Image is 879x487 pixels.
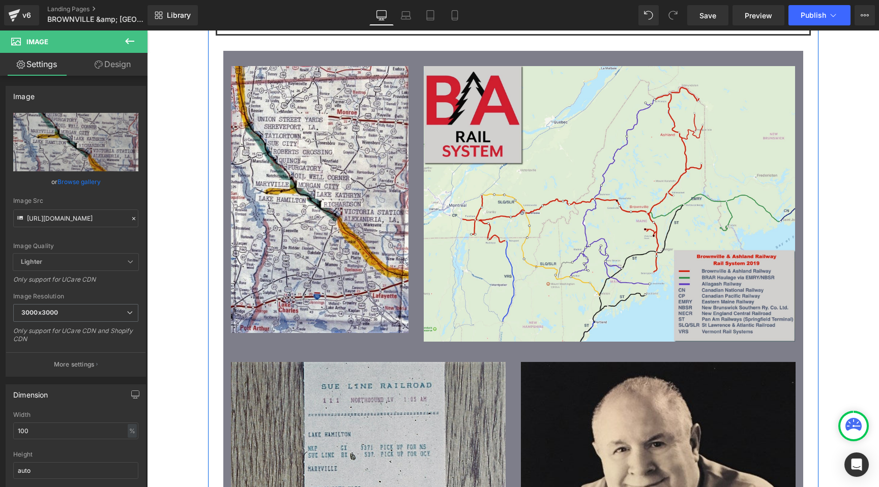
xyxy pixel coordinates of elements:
[57,173,101,191] a: Browse gallery
[788,5,851,25] button: Publish
[13,385,48,399] div: Dimension
[54,360,95,369] p: More settings
[638,5,659,25] button: Undo
[801,11,826,19] span: Publish
[13,411,138,418] div: Width
[26,38,48,46] span: Image
[13,276,138,290] div: Only support for UCare CDN
[13,451,138,458] div: Height
[13,293,138,300] div: Image Resolution
[148,5,198,25] a: New Library
[13,327,138,350] div: Only support for UCare CDN and Shopify CDN
[13,422,138,439] input: auto
[13,86,35,101] div: Image
[745,10,772,21] span: Preview
[128,424,137,438] div: %
[699,10,716,21] span: Save
[6,352,145,376] button: More settings
[13,209,138,227] input: Link
[167,11,191,20] span: Library
[13,242,138,250] div: Image Quality
[13,176,138,187] div: or
[732,5,784,25] a: Preview
[394,5,418,25] a: Laptop
[13,197,138,204] div: Image Src
[20,9,33,22] div: v6
[418,5,443,25] a: Tablet
[855,5,875,25] button: More
[21,258,42,265] b: Lighter
[21,309,58,316] b: 3000x3000
[443,5,467,25] a: Mobile
[47,15,145,23] span: BROWNVILLE &amp; [GEOGRAPHIC_DATA]
[663,5,683,25] button: Redo
[4,5,39,25] a: v6
[13,462,138,479] input: auto
[76,53,150,76] a: Design
[844,452,869,477] div: Open Intercom Messenger
[47,5,164,13] a: Landing Pages
[369,5,394,25] a: Desktop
